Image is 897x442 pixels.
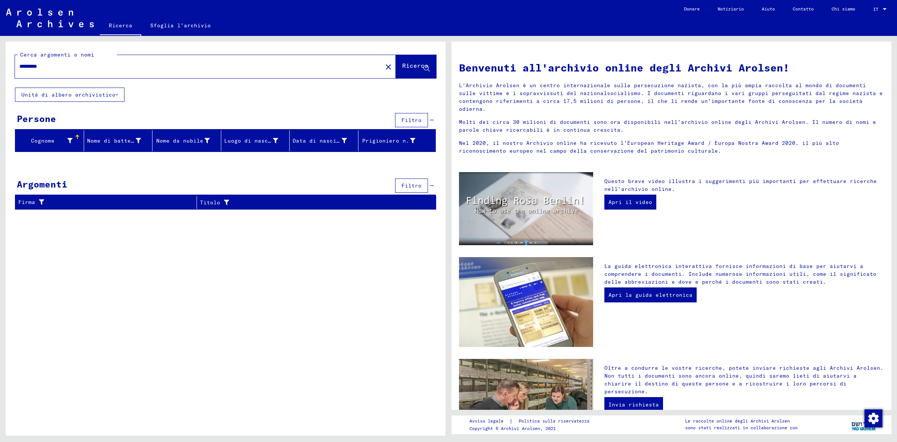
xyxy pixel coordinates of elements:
font: Politica sulla riservatezza [519,418,589,424]
div: Prigioniero n. [361,135,427,147]
font: Apri la guida elettronica [608,292,693,298]
font: sono stati realizzati in collaborazione con [685,425,798,430]
mat-header-cell: Data di nascita [290,130,358,151]
font: Titolo [200,199,220,206]
a: Ricerca [100,16,141,36]
mat-icon: close [384,63,393,71]
a: Sfoglia l'archivio [141,16,220,34]
font: Notiziario [718,6,744,12]
font: Ricerca [402,62,428,69]
font: Questo breve video illustra i suggerimenti più importanti per effettuare ricerche nell'archivio o... [604,178,877,192]
a: Avviso legale [469,417,509,425]
font: Molti dei circa 30 milioni di documenti sono ora disponibili nell'archivio online degli Archivi A... [459,119,876,133]
font: Filtro [401,117,422,124]
font: Le raccolte online degli Archivi Arolsen [685,418,790,424]
img: Arolsen_neg.svg [6,9,94,27]
a: Politica sulla riservatezza [513,417,598,425]
button: Chiaro [381,59,396,74]
div: Titolo [200,196,427,208]
button: Filtro [395,179,428,193]
font: La guida elettronica interattiva fornisce informazioni di base per aiutarvi a comprendere i docum... [604,263,876,285]
font: Firma [18,199,35,205]
font: Argomenti [17,179,67,190]
font: Benvenuti all'archivio online degli Archivi Arolsen! [459,61,789,74]
font: Cerca argomenti o nomi [20,51,94,58]
div: Cognome [18,135,84,147]
div: Firma [18,196,197,208]
img: eguide.jpg [459,257,593,347]
font: | [509,418,513,424]
font: IT [873,6,878,12]
font: Nome da nubile [156,137,203,144]
font: Sfoglia l'archivio [150,22,211,29]
font: Oltre a condurre le vostre ricerche, potete inviare richieste agli Archivi Arolsen. Non tutti i d... [604,365,884,395]
img: Modifica consenso [864,409,882,427]
font: Avviso legale [469,418,503,424]
font: Copyright © Archivi Arolsen, 2021 [469,426,556,431]
font: Invia richiesta [608,401,659,408]
mat-header-cell: Nome da nubile [152,130,221,151]
font: Filtro [401,182,422,189]
div: Nome di battesimo [87,135,152,147]
a: Apri il video [604,195,656,210]
font: Aiuto [762,6,775,12]
font: Ricerca [109,22,132,29]
button: Unità di albero archivistico [15,88,124,102]
font: L'Archivio Arolsen è un centro internazionale sulla persecuzione nazista, con la più ampia raccol... [459,82,883,112]
font: Apri il video [608,199,652,205]
font: Contatto [793,6,814,12]
mat-header-cell: Cognome [15,130,84,151]
button: Filtro [395,113,428,127]
font: Nel 2020, il nostro Archivio online ha ricevuto l'European Heritage Award / Europa Nostra Award 2... [459,140,839,154]
font: Chi siamo [832,6,855,12]
font: Nome di battesimo [87,137,144,144]
button: Ricerca [396,55,436,78]
mat-header-cell: Luogo di nascita [221,130,290,151]
mat-header-cell: Nome di battesimo [84,130,153,151]
font: Unità di albero archivistico [21,91,115,98]
font: Cognome [31,137,55,144]
font: Prigioniero n. [362,137,409,144]
font: Luogo di nascita [224,137,278,144]
div: Nome da nubile [155,135,221,147]
font: Data di nascita [293,137,343,144]
font: Donare [684,6,700,12]
img: video.jpg [459,172,593,245]
img: yv_logo.png [850,415,878,434]
a: Invia richiesta [604,397,663,412]
div: Luogo di nascita [224,135,290,147]
div: Data di nascita [293,135,358,147]
mat-header-cell: Prigioniero n. [358,130,436,151]
a: Apri la guida elettronica [604,287,697,302]
font: Persone [17,113,56,124]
